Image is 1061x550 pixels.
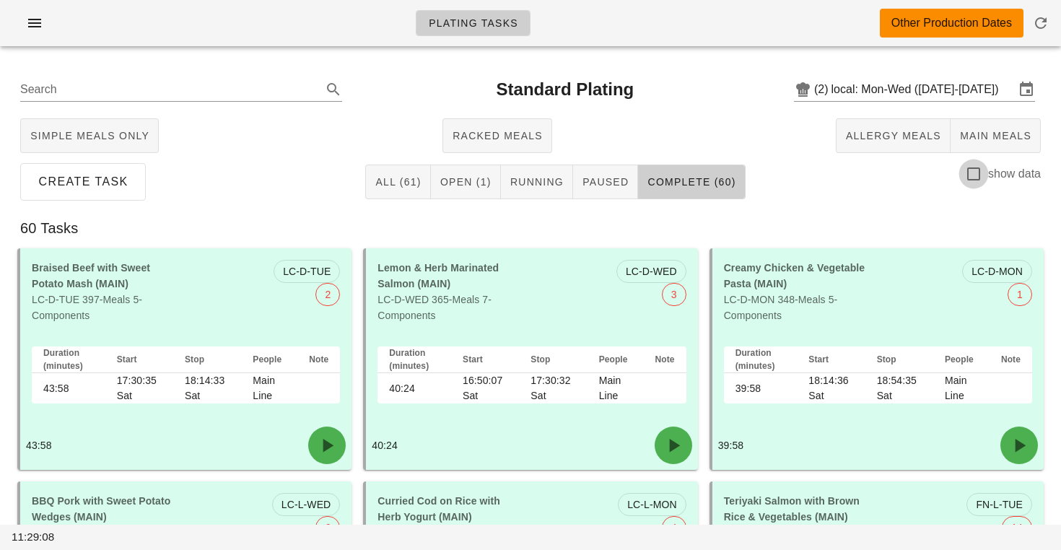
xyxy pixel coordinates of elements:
td: 18:14:36 Sat [797,373,865,403]
span: Paused [582,176,629,188]
span: Simple Meals Only [30,130,149,141]
td: Main Line [588,373,644,403]
th: People [933,346,990,373]
div: 40:24 [366,421,697,470]
a: Plating Tasks [416,10,530,36]
b: Braised Beef with Sweet Potato Mash (MAIN) [32,262,150,289]
span: FN-L-TUE [976,494,1023,515]
div: LC-D-WED 365-Meals 7-Components [369,251,532,332]
span: 6 [325,517,331,538]
div: 11:29:08 [9,526,96,549]
b: Curried Cod on Rice with Herb Yogurt (MAIN) [377,495,500,523]
span: Open (1) [440,176,492,188]
td: Main Line [933,373,990,403]
div: 39:58 [712,421,1044,470]
span: LC-D-WED [626,261,677,282]
th: Start [105,346,173,373]
th: Start [797,346,865,373]
td: 16:50:07 Sat [451,373,519,403]
span: Main Meals [959,130,1031,141]
div: 60 Tasks [9,205,1052,251]
button: Main Meals [951,118,1041,153]
button: Running [501,165,573,199]
button: Simple Meals Only [20,118,159,153]
td: 17:30:35 Sat [105,373,173,403]
h2: Standard Plating [497,77,634,102]
span: Complete (60) [647,176,735,188]
b: Lemon & Herb Marinated Salmon (MAIN) [377,262,499,289]
span: 4 [671,517,677,538]
td: 39:58 [724,373,798,403]
td: Main Line [241,373,297,403]
th: Duration (minutes) [32,346,105,373]
button: Complete (60) [638,165,745,199]
span: Allergy Meals [845,130,941,141]
button: Paused [573,165,638,199]
td: 43:58 [32,373,105,403]
div: LC-D-TUE 397-Meals 5-Components [23,251,186,332]
th: Note [297,346,340,373]
button: Create Task [20,163,146,201]
span: 14 [1011,517,1023,538]
th: Stop [865,346,933,373]
span: Create Task [38,175,128,188]
th: Stop [173,346,241,373]
div: Other Production Dates [891,14,1012,32]
th: People [241,346,297,373]
span: Running [510,176,564,188]
span: LC-D-TUE [283,261,331,282]
div: LC-D-MON 348-Meals 5-Components [715,251,878,332]
button: All (61) [365,165,430,199]
span: 3 [671,284,677,305]
b: Teriyaki Salmon with Brown Rice & Vegetables (MAIN) [724,495,860,523]
b: Creamy Chicken & Vegetable Pasta (MAIN) [724,262,865,289]
span: LC-L-MON [627,494,676,515]
th: Duration (minutes) [724,346,798,373]
span: Plating Tasks [428,17,518,29]
button: Open (1) [431,165,501,199]
th: Note [644,346,686,373]
button: Allergy Meals [836,118,951,153]
th: Stop [519,346,587,373]
td: 17:30:32 Sat [519,373,587,403]
th: Duration (minutes) [377,346,451,373]
td: 40:24 [377,373,451,403]
span: LC-L-WED [281,494,331,515]
b: BBQ Pork with Sweet Potato Wedges (MAIN) [32,495,170,523]
div: (2) [814,82,831,97]
label: show data [988,167,1041,181]
span: All (61) [375,176,421,188]
span: 1 [1017,284,1023,305]
th: Start [451,346,519,373]
th: Note [990,346,1032,373]
span: Racked Meals [452,130,543,141]
th: People [588,346,644,373]
span: LC-D-MON [972,261,1023,282]
button: Racked Meals [442,118,552,153]
td: 18:54:35 Sat [865,373,933,403]
span: 2 [325,284,331,305]
div: 43:58 [20,421,352,470]
td: 18:14:33 Sat [173,373,241,403]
